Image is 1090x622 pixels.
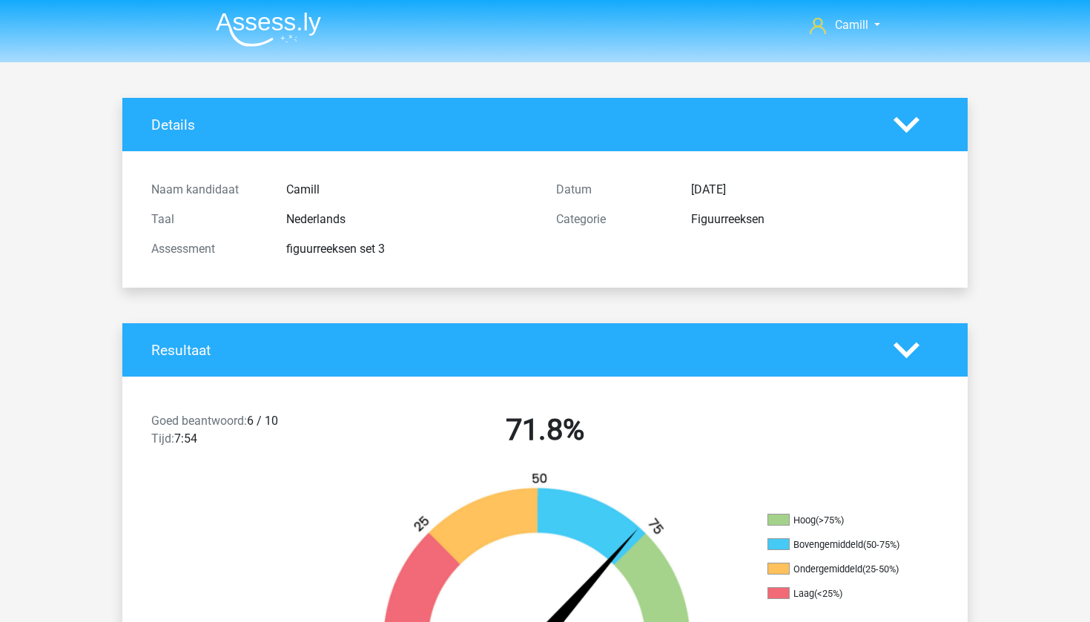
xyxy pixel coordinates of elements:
div: 6 / 10 7:54 [140,412,343,454]
div: (25-50%) [862,563,899,575]
li: Laag [767,587,916,601]
div: Camill [275,181,545,199]
h4: Resultaat [151,342,871,359]
div: Categorie [545,211,680,228]
h2: 71.8% [354,412,736,448]
span: Tijd: [151,431,174,446]
div: (<25%) [814,588,842,599]
div: Naam kandidaat [140,181,275,199]
div: (>75%) [816,515,844,526]
span: Goed beantwoord: [151,414,247,428]
div: Taal [140,211,275,228]
li: Hoog [767,514,916,527]
div: Figuurreeksen [680,211,950,228]
div: figuurreeksen set 3 [275,240,545,258]
li: Ondergemiddeld [767,563,916,576]
div: [DATE] [680,181,950,199]
div: Datum [545,181,680,199]
h4: Details [151,116,871,133]
div: Assessment [140,240,275,258]
a: Camill [804,16,886,34]
img: Assessly [216,12,321,47]
div: Nederlands [275,211,545,228]
span: Camill [835,18,868,32]
div: (50-75%) [863,539,899,550]
li: Bovengemiddeld [767,538,916,552]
